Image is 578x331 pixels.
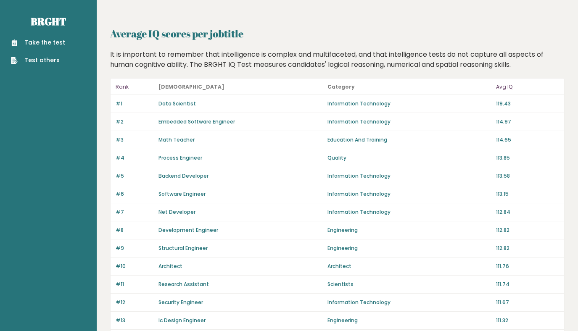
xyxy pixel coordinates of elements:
[158,172,209,179] a: Backend Developer
[496,172,559,180] p: 113.58
[158,83,224,90] b: [DEMOGRAPHIC_DATA]
[327,83,355,90] b: Category
[116,118,153,126] p: #2
[496,317,559,324] p: 111.32
[11,38,65,47] a: Take the test
[158,190,206,197] a: Software Engineer
[496,226,559,234] p: 112.82
[496,208,559,216] p: 112.84
[158,208,195,215] a: Net Developer
[496,190,559,198] p: 113.15
[116,190,153,198] p: #6
[110,26,565,41] h2: Average IQ scores per jobtitle
[327,263,491,270] p: Architect
[327,226,491,234] p: Engineering
[116,263,153,270] p: #10
[116,154,153,162] p: #4
[158,281,209,288] a: Research Assistant
[158,299,203,306] a: Security Engineer
[116,317,153,324] p: #13
[496,82,559,92] p: Avg IQ
[496,136,559,144] p: 114.65
[31,15,66,28] a: Brght
[158,100,196,107] a: Data Scientist
[327,208,491,216] p: Information Technology
[116,299,153,306] p: #12
[158,317,206,324] a: Ic Design Engineer
[496,118,559,126] p: 114.97
[116,226,153,234] p: #8
[158,263,182,270] a: Architect
[107,50,568,70] div: It is important to remember that intelligence is complex and multifaceted, and that intelligence ...
[496,154,559,162] p: 113.85
[116,172,153,180] p: #5
[327,244,491,252] p: Engineering
[327,172,491,180] p: Information Technology
[116,244,153,252] p: #9
[116,281,153,288] p: #11
[327,154,491,162] p: Quality
[496,263,559,270] p: 111.76
[327,118,491,126] p: Information Technology
[158,136,195,143] a: Math Teacher
[327,190,491,198] p: Information Technology
[496,100,559,108] p: 119.43
[116,82,153,92] p: Rank
[158,244,208,252] a: Structural Engineer
[158,118,235,125] a: Embedded Software Engineer
[327,281,491,288] p: Scientists
[158,226,218,234] a: Development Engineer
[116,100,153,108] p: #1
[327,136,491,144] p: Education And Training
[496,281,559,288] p: 111.74
[327,100,491,108] p: Information Technology
[496,299,559,306] p: 111.67
[116,208,153,216] p: #7
[116,136,153,144] p: #3
[327,299,491,306] p: Information Technology
[327,317,491,324] p: Engineering
[158,154,202,161] a: Process Engineer
[11,56,65,65] a: Test others
[496,244,559,252] p: 112.82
